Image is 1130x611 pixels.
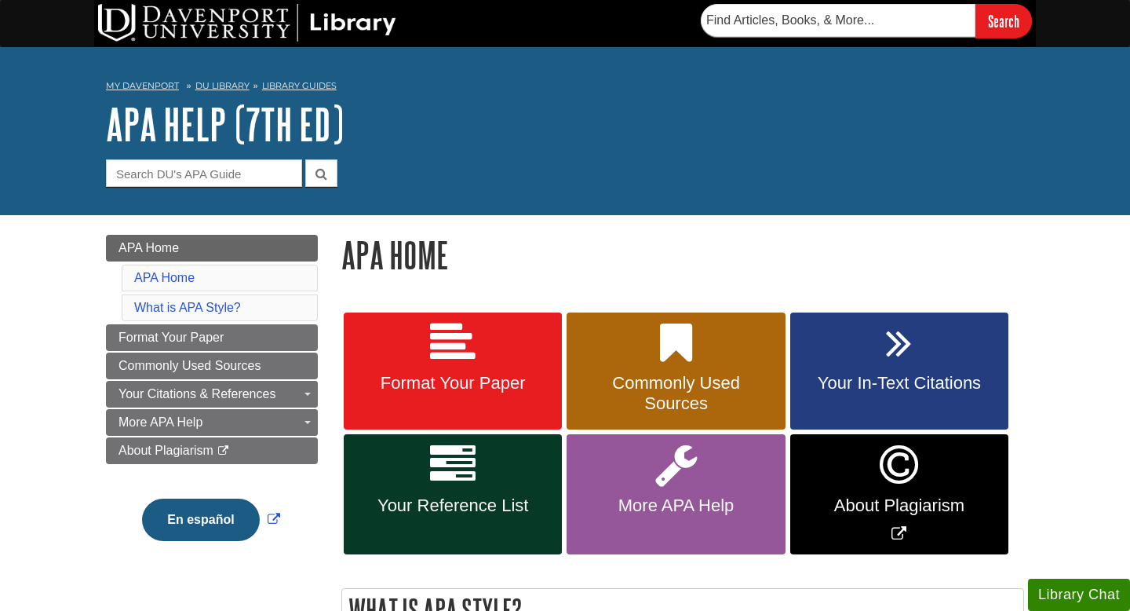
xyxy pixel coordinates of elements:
[701,4,975,37] input: Find Articles, Books, & More...
[195,80,250,91] a: DU Library
[98,4,396,42] img: DU Library
[341,235,1024,275] h1: APA Home
[578,496,773,516] span: More APA Help
[142,499,259,541] button: En español
[790,434,1008,554] a: Link opens in new window
[118,444,213,457] span: About Plagiarism
[567,434,785,554] a: More APA Help
[138,513,283,526] a: Link opens in new window
[106,235,318,262] a: APA Home
[802,496,997,516] span: About Plagiarism
[1028,579,1130,611] button: Library Chat
[106,100,344,148] a: APA Help (7th Ed)
[217,446,230,456] i: This link opens in a new window
[790,313,1008,430] a: Your In-Text Citations
[106,79,179,93] a: My Davenport
[106,235,318,568] div: Guide Page Menu
[118,359,261,372] span: Commonly Used Sources
[106,75,1024,101] nav: breadcrumb
[344,434,562,554] a: Your Reference List
[106,353,318,379] a: Commonly Used Sources
[118,415,202,429] span: More APA Help
[134,271,195,284] a: APA Home
[701,4,1032,38] form: Searches DU Library's articles, books, and more
[134,301,241,314] a: What is APA Style?
[344,313,562,430] a: Format Your Paper
[106,437,318,464] a: About Plagiarism
[106,381,318,408] a: Your Citations & References
[118,387,275,401] span: Your Citations & References
[106,324,318,351] a: Format Your Paper
[106,409,318,436] a: More APA Help
[118,331,224,344] span: Format Your Paper
[802,373,997,393] span: Your In-Text Citations
[262,80,337,91] a: Library Guides
[567,313,785,430] a: Commonly Used Sources
[118,241,179,254] span: APA Home
[578,373,773,414] span: Commonly Used Sources
[355,496,550,516] span: Your Reference List
[355,373,550,393] span: Format Your Paper
[975,4,1032,38] input: Search
[106,159,302,187] input: Search DU's APA Guide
